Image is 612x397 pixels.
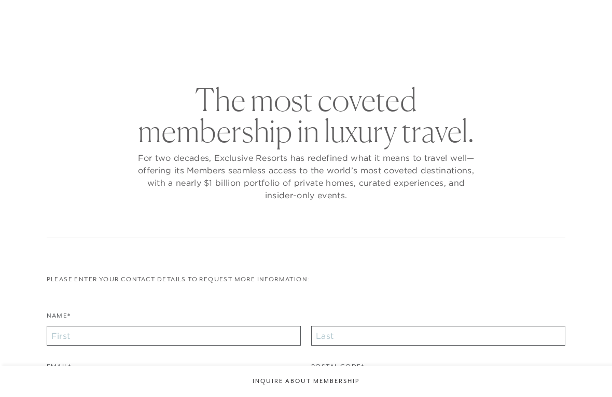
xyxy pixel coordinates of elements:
[311,326,565,346] input: Last
[311,362,365,377] label: Postal Code*
[47,326,301,346] input: First
[47,275,566,284] p: Please enter your contact details to request more information:
[47,362,71,377] label: Email*
[573,12,586,20] button: Open navigation
[47,311,71,326] label: Name*
[135,84,477,146] h2: The most coveted membership in luxury travel.
[135,152,477,201] p: For two decades, Exclusive Resorts has redefined what it means to travel well—offering its Member...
